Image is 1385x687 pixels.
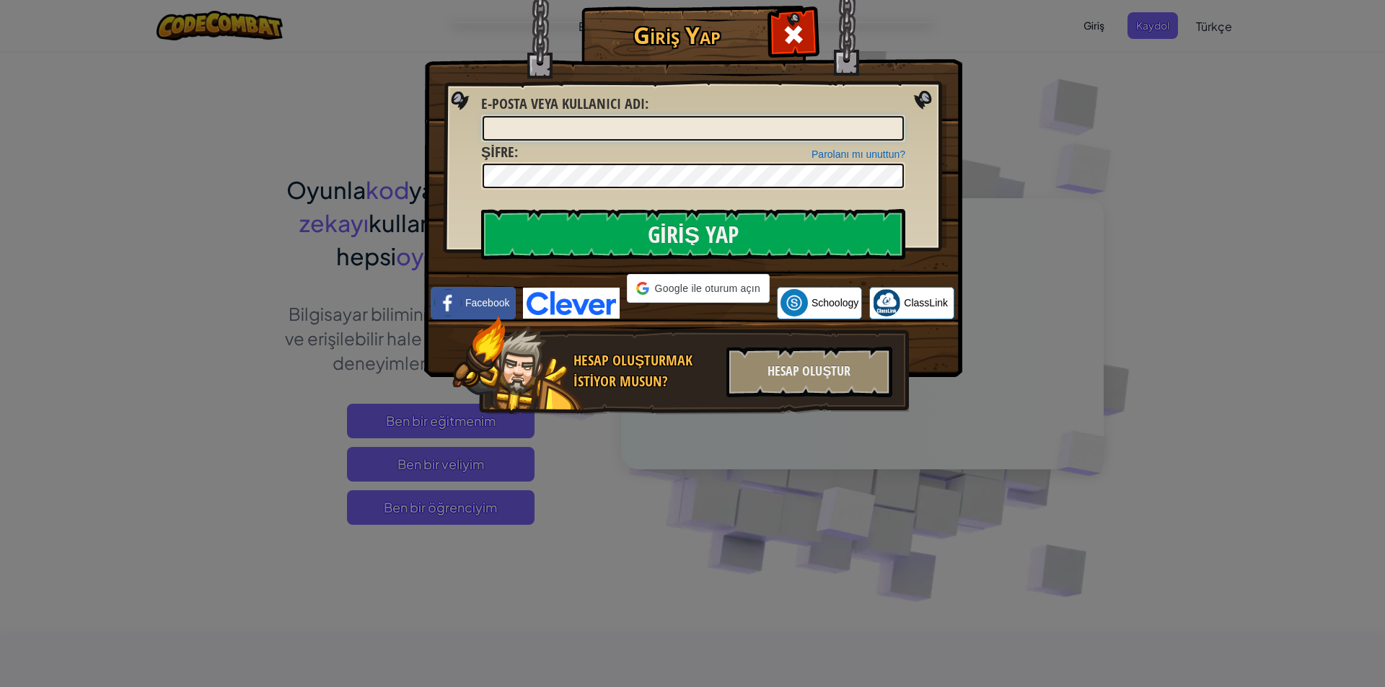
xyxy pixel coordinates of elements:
[481,94,645,113] span: E-posta veya kullanıcı adı
[481,94,648,115] label: :
[620,301,777,333] iframe: Google ile Oturum Açma Düğmesi
[781,289,808,316] img: schoology.png
[465,296,509,310] span: Facebook
[481,209,905,260] input: Giriş Yap
[523,288,620,319] img: clever-logo-blue.png
[481,142,518,163] label: :
[726,347,892,397] div: Hesap Oluştur
[812,296,858,310] span: Schoology
[627,274,770,303] div: Google ile oturum açın
[573,350,718,391] div: Hesap oluşturmak istiyor musun?
[904,296,948,310] span: ClassLink
[655,281,760,296] span: Google ile oturum açın
[585,22,769,48] h1: Giriş Yap
[434,289,462,316] img: facebook_small.png
[812,149,905,160] a: Parolanı mı unuttun?
[873,289,900,316] img: classlink-logo-small.png
[481,142,514,161] span: Şifre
